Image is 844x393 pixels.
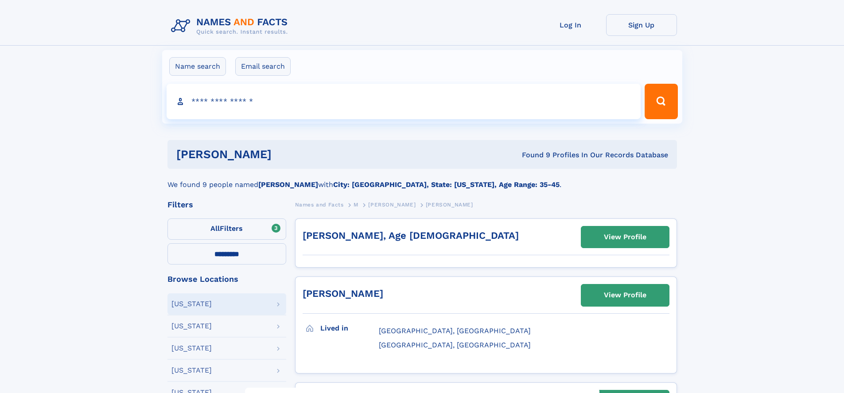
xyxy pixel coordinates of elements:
[354,202,358,208] span: M
[171,300,212,307] div: [US_STATE]
[606,14,677,36] a: Sign Up
[535,14,606,36] a: Log In
[235,57,291,76] label: Email search
[379,341,531,349] span: [GEOGRAPHIC_DATA], [GEOGRAPHIC_DATA]
[167,14,295,38] img: Logo Names and Facts
[645,84,677,119] button: Search Button
[171,367,212,374] div: [US_STATE]
[169,57,226,76] label: Name search
[379,327,531,335] span: [GEOGRAPHIC_DATA], [GEOGRAPHIC_DATA]
[426,202,473,208] span: [PERSON_NAME]
[171,323,212,330] div: [US_STATE]
[368,199,416,210] a: [PERSON_NAME]
[167,169,677,190] div: We found 9 people named with .
[397,150,668,160] div: Found 9 Profiles In Our Records Database
[320,321,379,336] h3: Lived in
[167,84,641,119] input: search input
[581,284,669,306] a: View Profile
[303,288,383,299] a: [PERSON_NAME]
[354,199,358,210] a: M
[368,202,416,208] span: [PERSON_NAME]
[258,180,318,189] b: [PERSON_NAME]
[604,285,646,305] div: View Profile
[167,275,286,283] div: Browse Locations
[167,218,286,240] label: Filters
[210,224,220,233] span: All
[333,180,560,189] b: City: [GEOGRAPHIC_DATA], State: [US_STATE], Age Range: 35-45
[167,201,286,209] div: Filters
[171,345,212,352] div: [US_STATE]
[295,199,344,210] a: Names and Facts
[581,226,669,248] a: View Profile
[604,227,646,247] div: View Profile
[176,149,397,160] h1: [PERSON_NAME]
[303,230,519,241] a: [PERSON_NAME], Age [DEMOGRAPHIC_DATA]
